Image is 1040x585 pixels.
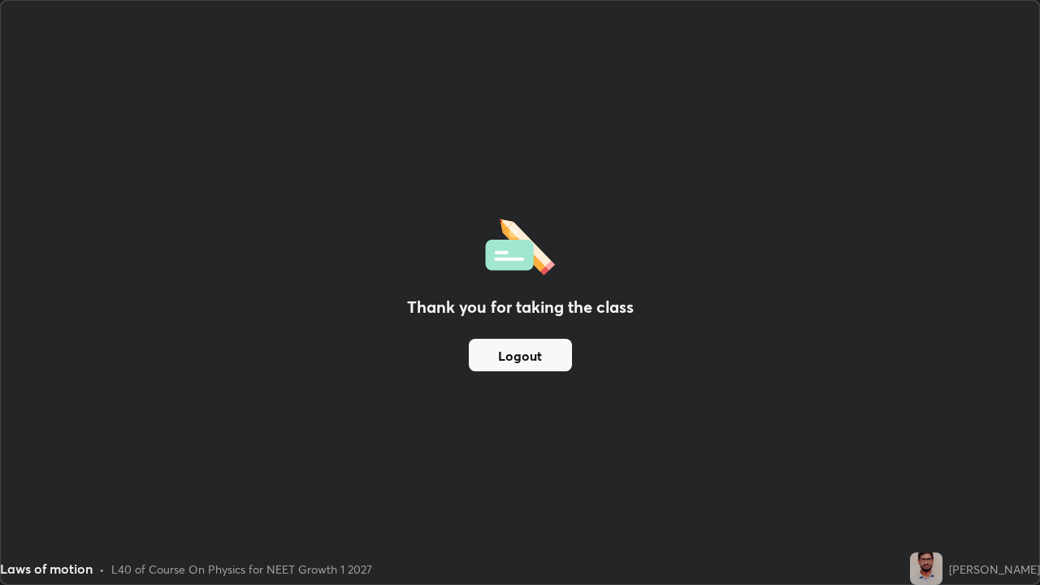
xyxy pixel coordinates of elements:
div: [PERSON_NAME] [949,561,1040,578]
div: • [99,561,105,578]
h2: Thank you for taking the class [407,295,634,319]
div: L40 of Course On Physics for NEET Growth 1 2027 [111,561,372,578]
img: offlineFeedback.1438e8b3.svg [485,214,555,275]
img: 999cd64d9fd9493084ef9f6136016bc7.jpg [910,552,942,585]
button: Logout [469,339,572,371]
